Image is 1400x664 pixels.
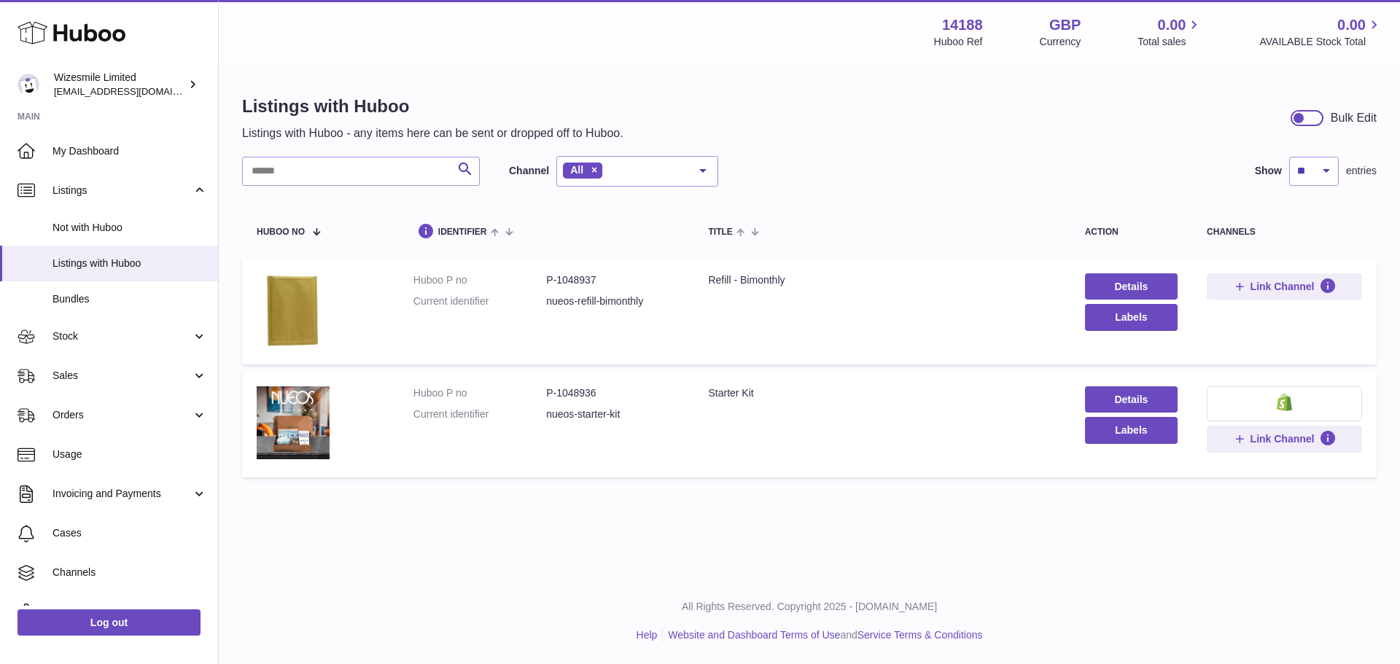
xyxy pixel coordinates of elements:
[546,386,679,400] dd: P-1048936
[1049,15,1081,35] strong: GBP
[1331,110,1377,126] div: Bulk Edit
[857,629,983,641] a: Service Terms & Conditions
[570,164,583,176] span: All
[52,526,207,540] span: Cases
[546,273,679,287] dd: P-1048937
[413,294,546,308] dt: Current identifier
[1207,426,1362,452] button: Link Channel
[1337,15,1366,35] span: 0.00
[52,144,207,158] span: My Dashboard
[413,407,546,421] dt: Current identifier
[1158,15,1186,35] span: 0.00
[52,221,207,235] span: Not with Huboo
[668,629,840,641] a: Website and Dashboard Terms of Use
[54,71,185,98] div: Wizesmile Limited
[413,273,546,287] dt: Huboo P no
[1207,227,1362,237] div: channels
[546,407,679,421] dd: nueos-starter-kit
[1251,280,1315,293] span: Link Channel
[1085,386,1178,413] a: Details
[708,386,1055,400] div: Starter Kit
[242,125,623,141] p: Listings with Huboo - any items here can be sent or dropped off to Huboo.
[934,35,983,49] div: Huboo Ref
[1040,35,1081,49] div: Currency
[1085,417,1178,443] button: Labels
[509,164,549,178] label: Channel
[438,227,487,237] span: identifier
[1137,15,1202,49] a: 0.00 Total sales
[230,600,1388,614] p: All Rights Reserved. Copyright 2025 - [DOMAIN_NAME]
[52,448,207,461] span: Usage
[942,15,983,35] strong: 14188
[17,74,39,95] img: internalAdmin-14188@internal.huboo.com
[1346,164,1377,178] span: entries
[1255,164,1282,178] label: Show
[1259,35,1382,49] span: AVAILABLE Stock Total
[257,273,330,346] img: Refill - Bimonthly
[708,227,732,237] span: title
[52,605,207,619] span: Settings
[52,184,192,198] span: Listings
[52,329,192,343] span: Stock
[52,487,192,501] span: Invoicing and Payments
[1085,227,1178,237] div: action
[242,95,623,118] h1: Listings with Huboo
[1251,432,1315,445] span: Link Channel
[1085,273,1178,300] a: Details
[637,629,658,641] a: Help
[257,386,330,459] img: Starter Kit
[708,273,1055,287] div: Refill - Bimonthly
[54,85,214,97] span: [EMAIL_ADDRESS][DOMAIN_NAME]
[52,408,192,422] span: Orders
[413,386,546,400] dt: Huboo P no
[1085,304,1178,330] button: Labels
[52,369,192,383] span: Sales
[1207,273,1362,300] button: Link Channel
[1259,15,1382,49] a: 0.00 AVAILABLE Stock Total
[663,628,982,642] li: and
[1137,35,1202,49] span: Total sales
[52,257,207,270] span: Listings with Huboo
[52,566,207,579] span: Channels
[52,292,207,306] span: Bundles
[17,609,201,636] a: Log out
[1277,394,1292,411] img: shopify-small.png
[546,294,679,308] dd: nueos-refill-bimonthly
[257,227,305,237] span: Huboo no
